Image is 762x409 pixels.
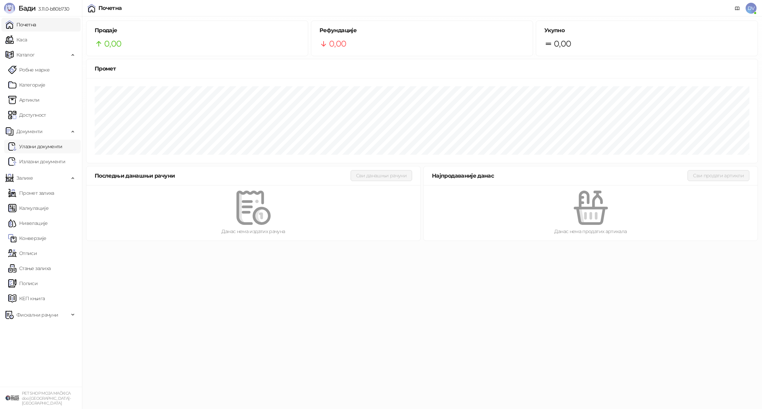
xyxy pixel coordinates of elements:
[351,170,412,181] button: Сви данашњи рачуни
[16,171,33,185] span: Залихе
[16,125,42,138] span: Документи
[5,33,27,47] a: Каса
[95,171,351,180] div: Последњи данашњи рачуни
[18,4,36,12] span: Бади
[688,170,749,181] button: Сви продати артикли
[435,228,747,235] div: Данас нема продатих артикала
[8,186,54,200] a: Промет залиха
[8,261,51,275] a: Стање залиха
[4,3,15,14] img: Logo
[8,63,50,77] a: Робне марке
[8,78,45,92] a: Категорије
[8,201,49,215] a: Калкулације
[544,26,749,35] h5: Укупно
[8,93,40,107] a: ArtikliАртикли
[95,26,300,35] h5: Продаје
[432,171,688,180] div: Најпродаваније данас
[8,216,48,230] a: Нивелације
[22,391,71,406] small: PET SHOP MOJA MAČKICA doo [GEOGRAPHIC_DATA]-[GEOGRAPHIC_DATA]
[554,37,571,50] span: 0,00
[329,37,346,50] span: 0,00
[732,3,743,14] a: Документација
[98,5,122,11] div: Почетна
[16,48,35,62] span: Каталог
[104,37,121,50] span: 0,00
[16,308,58,322] span: Фискални рачуни
[8,277,38,290] a: Пописи
[95,64,749,73] div: Промет
[8,140,63,153] a: Ulazni dokumentiУлазни документи
[8,246,37,260] a: Отписи
[8,108,46,122] a: Доступност
[746,3,757,14] span: DV
[319,26,525,35] h5: Рефундације
[5,391,19,405] img: 64x64-companyLogo-9f44b8df-f022-41eb-b7d6-300ad218de09.png
[8,155,65,168] a: Излазни документи
[5,18,36,31] a: Почетна
[8,231,46,245] a: Конверзије
[97,228,409,235] div: Данас нема издатих рачуна
[8,292,45,305] a: КЕП књига
[36,6,69,12] span: 3.11.0-b80b730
